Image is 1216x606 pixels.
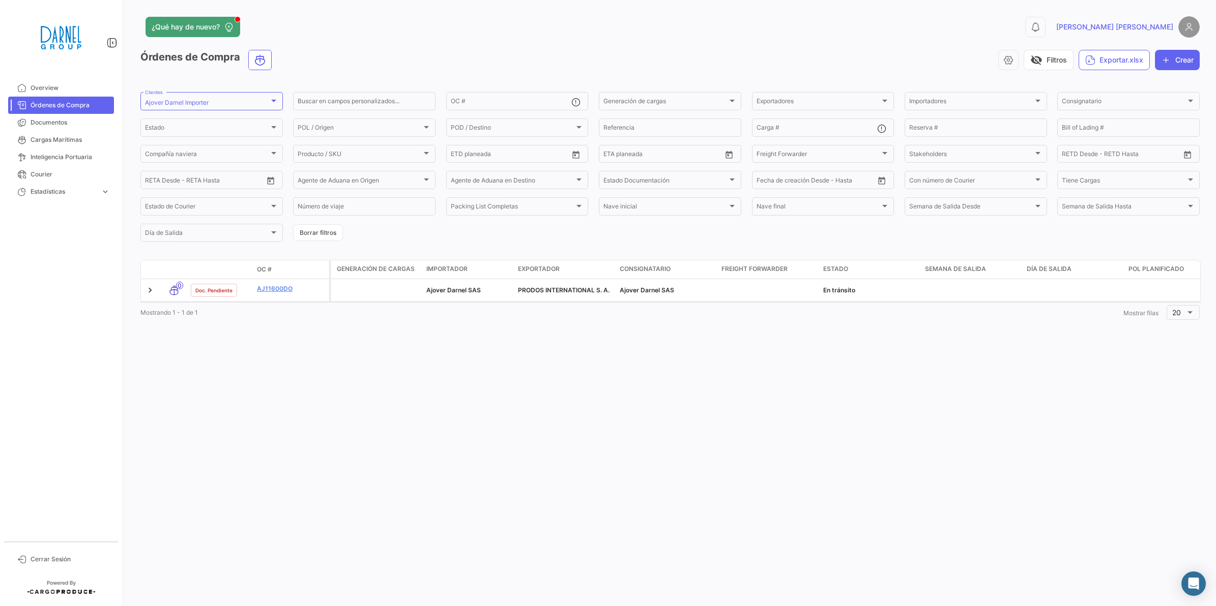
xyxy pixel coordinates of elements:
[1062,204,1186,211] span: Semana de Salida Hasta
[603,99,728,106] span: Generación de cargas
[1079,50,1150,70] button: Exportar.xlsx
[518,264,560,274] span: Exportador
[1178,16,1200,38] img: placeholder-user.png
[1087,152,1144,159] input: Hasta
[568,147,584,162] button: Open calendar
[8,114,114,131] a: Documentos
[298,152,422,159] span: Producto / SKU
[36,12,86,63] img: 01997e35-fb34-43e5-9c25-aacad96cbbce.png
[1155,50,1200,70] button: Crear
[145,204,269,211] span: Estado de Courier
[476,152,533,159] input: Hasta
[101,187,110,196] span: expand_more
[170,178,227,185] input: Hasta
[140,309,198,316] span: Mostrando 1 - 1 de 1
[1128,264,1184,274] span: POL Planificado
[1024,50,1074,70] button: visibility_offFiltros
[757,99,881,106] span: Exportadores
[451,126,575,133] span: POD / Destino
[161,265,187,274] datatable-header-cell: Modo de Transporte
[1180,147,1195,162] button: Open calendar
[31,187,97,196] span: Estadísticas
[145,99,209,106] mat-select-trigger: Ajover Darnel Importer
[1062,99,1186,106] span: Consignatario
[620,286,674,294] span: Ajover Darnel SAS
[909,178,1033,185] span: Con número de Courier
[921,260,1023,279] datatable-header-cell: Semana de Salida
[451,152,469,159] input: Desde
[1023,260,1124,279] datatable-header-cell: Día de Salida
[1123,309,1159,317] span: Mostrar filas
[1181,571,1206,596] div: Abrir Intercom Messenger
[757,204,881,211] span: Nave final
[8,148,114,166] a: Inteligencia Portuaria
[8,97,114,114] a: Órdenes de Compra
[819,260,921,279] datatable-header-cell: Estado
[426,264,468,274] span: Importador
[152,22,220,32] span: ¿Qué hay de nuevo?
[1027,264,1072,274] span: Día de Salida
[140,50,275,70] h3: Órdenes de Compra
[909,99,1033,106] span: Importadores
[187,265,253,274] datatable-header-cell: Estado Doc.
[298,126,422,133] span: POL / Origen
[909,204,1033,211] span: Semana de Salida Desde
[8,79,114,97] a: Overview
[145,285,155,295] a: Expand/Collapse Row
[1062,152,1080,159] input: Desde
[721,147,737,162] button: Open calendar
[925,264,986,274] span: Semana de Salida
[8,166,114,183] a: Courier
[31,118,110,127] span: Documentos
[620,264,671,274] span: Consignatario
[757,178,775,185] input: Desde
[1030,54,1043,66] span: visibility_off
[331,260,422,279] datatable-header-cell: Generación de cargas
[909,152,1033,159] span: Stakeholders
[422,260,514,279] datatable-header-cell: Importador
[31,153,110,162] span: Inteligencia Portuaria
[253,261,329,278] datatable-header-cell: OC #
[616,260,717,279] datatable-header-cell: Consignatario
[603,152,622,159] input: Desde
[823,286,917,295] div: En tránsito
[629,152,686,159] input: Hasta
[514,260,616,279] datatable-header-cell: Exportador
[721,264,788,274] span: Freight Forwarder
[1062,178,1186,185] span: Tiene Cargas
[31,555,110,564] span: Cerrar Sesión
[31,135,110,144] span: Cargas Marítimas
[145,178,163,185] input: Desde
[31,83,110,93] span: Overview
[146,17,240,37] button: ¿Qué hay de nuevo?
[1056,22,1173,32] span: [PERSON_NAME] [PERSON_NAME]
[451,204,575,211] span: Packing List Completas
[293,224,343,241] button: Borrar filtros
[717,260,819,279] datatable-header-cell: Freight Forwarder
[603,178,728,185] span: Estado Documentación
[31,170,110,179] span: Courier
[249,50,271,70] button: Ocean
[257,265,272,274] span: OC #
[145,231,269,238] span: Día de Salida
[8,131,114,148] a: Cargas Marítimas
[31,101,110,110] span: Órdenes de Compra
[426,286,481,294] span: Ajover Darnel SAS
[145,152,269,159] span: Compañía naviera
[257,284,325,293] a: AJ11600DO
[518,286,610,294] span: PRODOS INTERNATIONAL S. A.
[782,178,839,185] input: Hasta
[337,264,415,274] span: Generación de cargas
[451,178,575,185] span: Agente de Aduana en Destino
[874,173,889,188] button: Open calendar
[603,204,728,211] span: Nave inicial
[298,178,422,185] span: Agente de Aduana en Origen
[1172,308,1181,317] span: 20
[757,152,881,159] span: Freight Forwarder
[176,282,183,289] span: 0
[823,264,848,274] span: Estado
[195,286,233,294] span: Doc. Pendiente
[263,173,278,188] button: Open calendar
[145,126,269,133] span: Estado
